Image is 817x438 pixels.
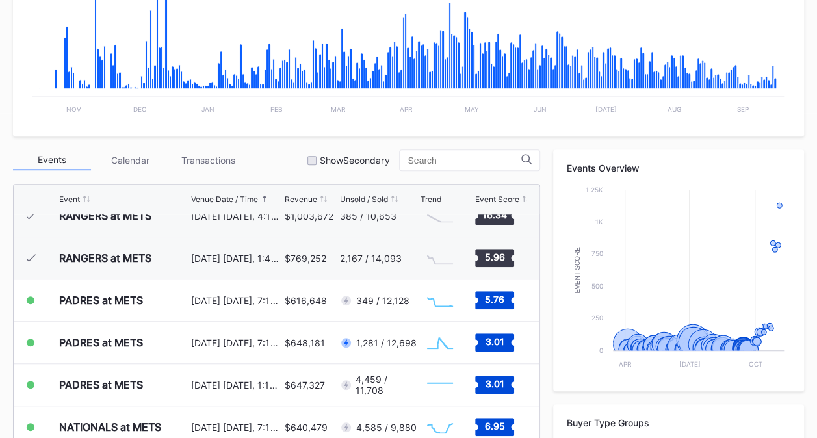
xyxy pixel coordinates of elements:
text: Sep [736,105,748,113]
text: [DATE] [595,105,617,113]
text: Aug [668,105,681,113]
div: Revenue [285,194,317,204]
div: 4,459 / 11,708 [356,374,417,396]
div: Unsold / Sold [340,194,388,204]
text: Jan [201,105,214,113]
div: [DATE] [DATE], 7:10PM [191,422,281,433]
text: 5.76 [485,294,504,305]
svg: Chart title [421,242,460,274]
text: Dec [133,105,146,113]
div: RANGERS at METS [59,209,151,222]
div: $616,648 [285,295,327,306]
text: Mar [331,105,346,113]
div: 385 / 10,653 [340,211,396,222]
div: [DATE] [DATE], 7:10PM [191,295,281,306]
div: Venue Date / Time [191,194,258,204]
text: 1k [595,218,603,225]
svg: Chart title [421,200,460,232]
div: 349 / 12,128 [356,295,409,306]
text: 16.34 [482,209,507,220]
text: May [465,105,479,113]
div: Events Overview [566,162,791,174]
text: 3.01 [486,378,504,389]
div: PADRES at METS [59,294,143,307]
div: [DATE] [DATE], 1:40PM [191,253,281,264]
div: $640,479 [285,422,328,433]
div: Transactions [169,150,247,170]
text: 5.96 [485,251,505,263]
div: Event Score [475,194,519,204]
div: [DATE] [DATE], 7:10PM [191,337,281,348]
div: PADRES at METS [59,336,143,349]
text: Oct [749,360,762,368]
div: $769,252 [285,253,326,264]
div: Calendar [91,150,169,170]
svg: Chart title [566,183,790,378]
div: Show Secondary [320,155,389,166]
text: Jun [534,105,547,113]
div: 2,167 / 14,093 [340,253,402,264]
text: Event Score [575,246,582,293]
text: 0 [599,346,603,354]
div: Trend [421,194,441,204]
svg: Chart title [421,284,460,316]
text: Nov [66,105,81,113]
text: 250 [591,314,603,322]
text: 500 [591,282,603,290]
input: Search [408,155,521,166]
div: Event [59,194,80,204]
div: 4,585 / 9,880 [356,422,417,433]
text: 6.95 [485,420,505,432]
text: [DATE] [679,360,701,368]
svg: Chart title [421,326,460,359]
text: Apr [400,105,413,113]
text: 750 [591,250,603,257]
div: NATIONALS at METS [59,420,161,433]
text: 3.01 [486,336,504,347]
div: $648,181 [285,337,325,348]
div: $1,003,672 [285,211,333,222]
div: RANGERS at METS [59,251,151,264]
div: $647,327 [285,380,325,391]
div: Events [13,150,91,170]
div: Buyer Type Groups [566,417,791,428]
div: 1,281 / 12,698 [356,337,417,348]
div: [DATE] [DATE], 4:10PM [191,211,281,222]
text: Apr [619,360,632,368]
svg: Chart title [421,368,460,401]
text: 1.25k [586,186,603,194]
div: PADRES at METS [59,378,143,391]
text: Feb [270,105,283,113]
div: [DATE] [DATE], 1:10PM [191,380,281,391]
